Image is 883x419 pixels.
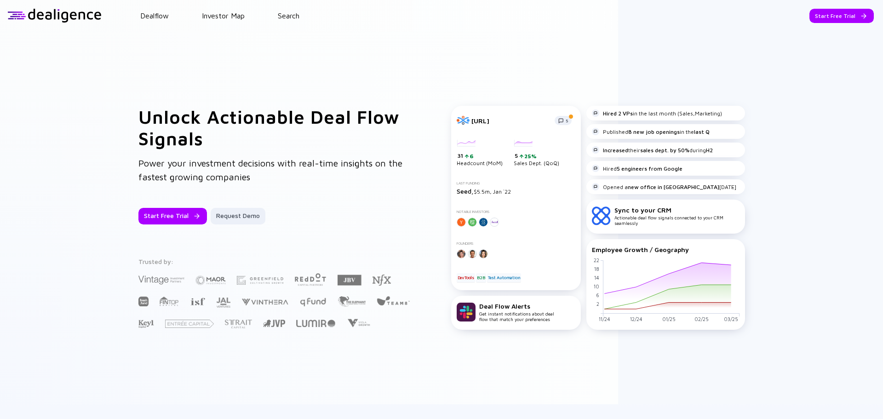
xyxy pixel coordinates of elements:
div: Headcount (MoM) [457,140,503,166]
img: Entrée Capital [165,320,214,328]
img: Q Fund [299,296,327,307]
tspan: 12/24 [630,316,642,322]
img: The Elephant [338,296,366,307]
div: Sync to your CRM [614,206,740,214]
div: [URL] [471,117,549,125]
div: Opened a [DATE] [592,183,736,190]
tspan: 11/24 [598,316,610,322]
div: Published in the [592,128,710,135]
tspan: 01/25 [662,316,675,322]
img: Vinthera [241,298,288,306]
button: Start Free Trial [809,9,874,23]
div: B2B [476,273,486,282]
h1: Unlock Actionable Deal Flow Signals [138,106,414,149]
div: Deal Flow Alerts [479,302,554,310]
div: Actionable deal flow signals connected to your CRM seamlessly [614,206,740,226]
img: JAL Ventures [216,298,230,308]
img: JBV Capital [338,274,361,286]
tspan: 2 [596,301,599,307]
strong: last Q [694,128,710,135]
img: Red Dot Capital Partners [294,271,327,287]
div: 25% [523,153,537,160]
img: Team8 [377,296,410,305]
img: NFX [373,275,391,286]
tspan: 18 [594,266,599,272]
strong: sales dept. by 50% [640,147,689,154]
strong: H2 [706,147,713,154]
div: Hired [592,165,682,172]
a: Dealflow [140,11,169,20]
div: 5 [515,152,559,160]
tspan: 14 [594,275,599,281]
img: Vintage Investment Partners [138,275,184,285]
a: Search [278,11,299,20]
div: $5.5m, Jan `22 [457,187,575,195]
div: Trusted by: [138,258,412,265]
div: Sales Dept. (QoQ) [514,140,559,166]
strong: Hired 2 VPs [603,110,633,117]
strong: new office in [GEOGRAPHIC_DATA] [628,184,719,190]
div: Test Automation [487,273,521,282]
div: Notable Investors [457,210,575,214]
div: Get instant notifications about deal flow that match your preferences [479,302,554,322]
div: in the last month (Sales,Marketing) [592,109,722,117]
div: 6 [469,153,474,160]
img: Greenfield Partners [237,276,283,285]
button: Request Demo [211,208,265,224]
strong: 8 new job openings [628,128,680,135]
img: Maor Investments [195,273,226,288]
tspan: 10 [593,283,599,289]
div: Employee Growth / Geography [592,246,740,253]
tspan: 02/25 [694,316,708,322]
div: their during [592,146,713,154]
a: Investor Map [202,11,245,20]
strong: Increased [603,147,628,154]
img: Viola Growth [346,319,371,327]
img: Key1 Capital [138,320,154,328]
div: Founders [457,241,575,246]
img: Strait Capital [225,320,252,328]
tspan: 6 [596,292,599,298]
span: Power your investment decisions with real-time insights on the fastest growing companies [138,158,402,182]
strong: 5 engineers from Google [617,165,682,172]
div: Last Funding [457,181,575,185]
span: Seed, [457,187,474,195]
div: DevTools [457,273,475,282]
div: 31 [458,152,503,160]
img: Israel Secondary Fund [190,297,205,305]
tspan: 22 [593,257,599,263]
img: Jerusalem Venture Partners [263,320,285,327]
button: Start Free Trial [138,208,207,224]
img: FINTOP Capital [160,296,179,306]
tspan: 03/25 [724,316,738,322]
img: Lumir Ventures [296,320,335,327]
